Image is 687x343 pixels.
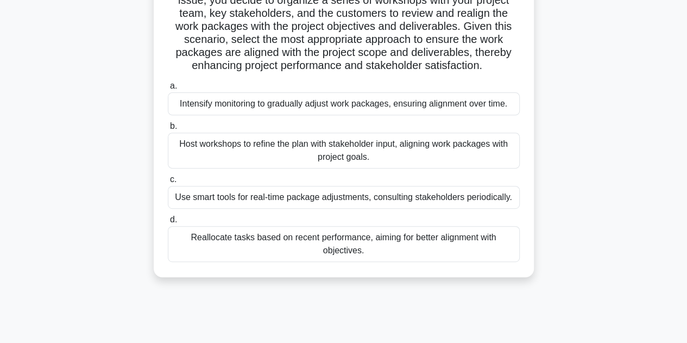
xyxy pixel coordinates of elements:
div: Intensify monitoring to gradually adjust work packages, ensuring alignment over time. [168,92,520,115]
span: b. [170,121,177,130]
span: c. [170,174,177,184]
span: a. [170,81,177,90]
span: d. [170,215,177,224]
div: Reallocate tasks based on recent performance, aiming for better alignment with objectives. [168,226,520,262]
div: Host workshops to refine the plan with stakeholder input, aligning work packages with project goals. [168,133,520,169]
div: Use smart tools for real-time package adjustments, consulting stakeholders periodically. [168,186,520,209]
